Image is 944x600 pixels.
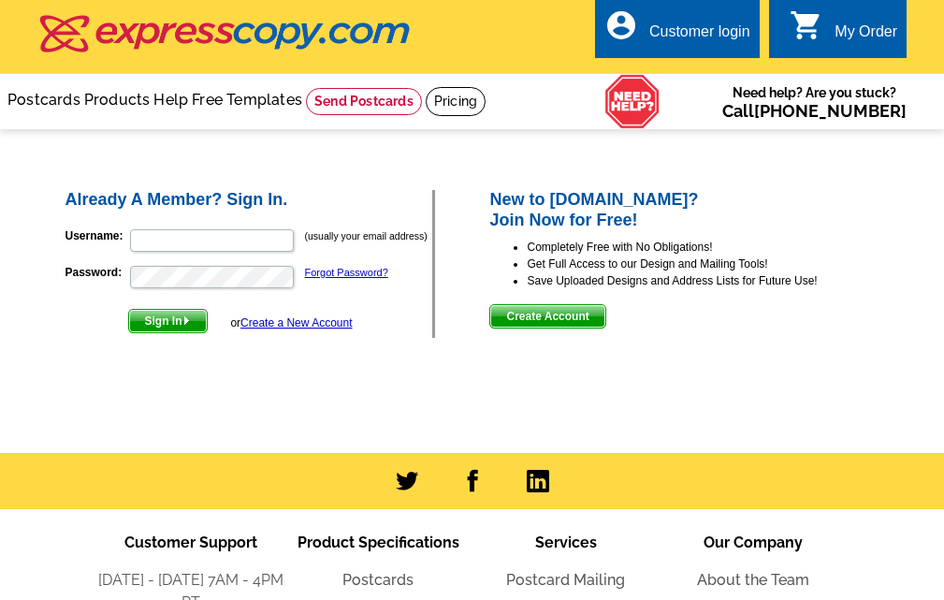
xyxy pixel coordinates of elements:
label: Password: [65,264,128,281]
a: Postcards [7,91,80,109]
small: (usually your email address) [305,230,428,241]
a: account_circle Customer login [604,21,750,44]
li: Get Full Access to our Design and Mailing Tools! [527,256,881,272]
button: Sign In [128,309,208,333]
a: [PHONE_NUMBER] [754,101,907,121]
span: Call [722,101,907,121]
span: Sign In [129,310,207,332]
i: account_circle [604,8,638,42]
span: Need help? Are you stuck? [722,83,907,121]
li: Save Uploaded Designs and Address Lists for Future Use! [527,272,881,289]
a: Postcard Mailing [506,571,625,589]
img: help [604,74,661,129]
a: Free Templates [192,91,302,109]
a: shopping_cart My Order [790,21,897,44]
h2: New to [DOMAIN_NAME]? Join Now for Free! [489,190,881,230]
span: Product Specifications [298,534,459,551]
a: Products [84,91,151,109]
a: Help [153,91,188,109]
img: button-next-arrow-white.png [182,316,191,325]
span: Our Company [704,534,803,551]
i: shopping_cart [790,8,823,42]
div: or [230,315,352,331]
span: Customer Support [124,534,257,551]
div: Customer login [649,23,750,50]
a: Forgot Password? [305,267,388,278]
a: About the Team [697,571,809,589]
div: My Order [835,23,897,50]
span: Create Account [490,305,604,328]
span: Services [535,534,597,551]
a: Create a New Account [240,316,352,329]
h2: Already A Member? Sign In. [65,190,433,211]
a: Postcards [342,571,414,589]
li: Completely Free with No Obligations! [527,239,881,256]
button: Create Account [489,304,605,329]
label: Username: [65,227,128,244]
